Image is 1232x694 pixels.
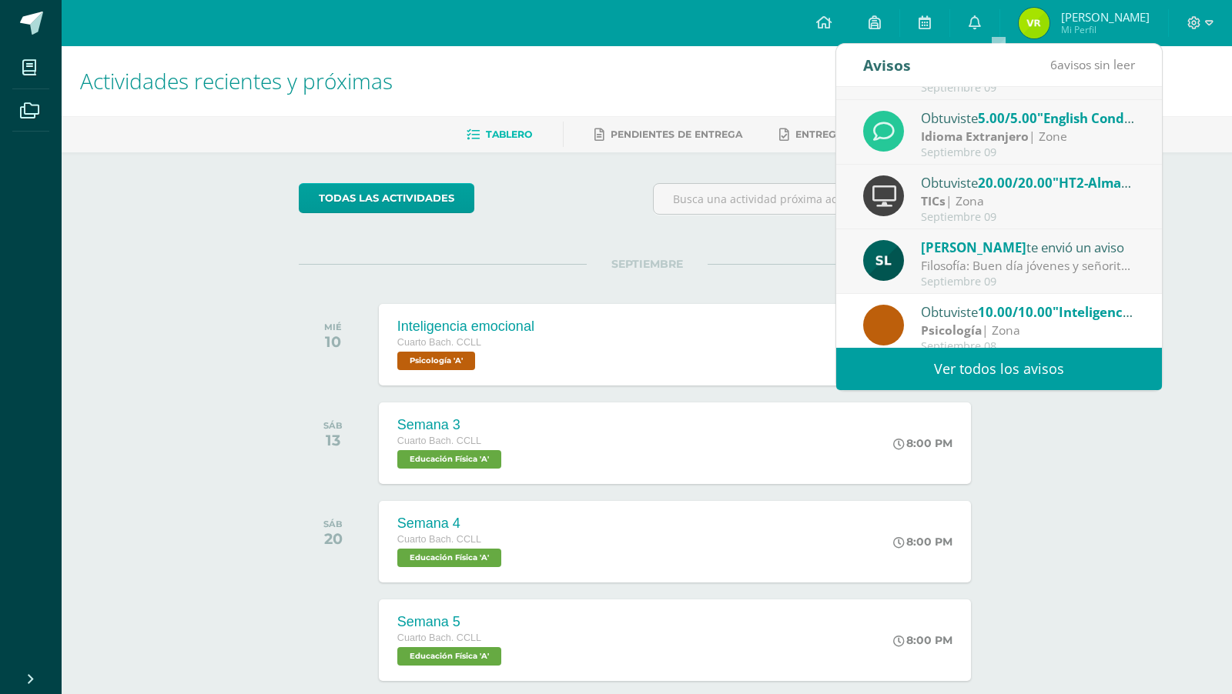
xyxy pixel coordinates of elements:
[921,211,1135,224] div: Septiembre 09
[324,322,342,332] div: MIÉ
[587,257,708,271] span: SEPTIEMBRE
[779,122,864,147] a: Entregadas
[921,257,1135,275] div: Filosofía: Buen día jóvenes y señoritas En el periodo de filosofía crear una infografía digital c...
[299,183,474,213] a: todas las Actividades
[978,109,1037,127] span: 5.00/5.00
[795,128,864,140] span: Entregadas
[863,44,911,86] div: Avisos
[1050,56,1135,73] span: avisos sin leer
[921,237,1135,257] div: te envió un aviso
[836,348,1162,390] a: Ver todos los avisos
[397,534,481,545] span: Cuarto Bach. CCLL
[921,239,1026,256] span: [PERSON_NAME]
[397,549,501,567] span: Educación Física 'A'
[1050,56,1057,73] span: 6
[921,146,1135,159] div: Septiembre 09
[1053,303,1220,321] span: "Inteligencias múltiples 2"
[863,240,904,281] img: aeec87acf9f73d1a1c3505d5770713a8.png
[397,337,481,348] span: Cuarto Bach. CCLL
[594,122,742,147] a: Pendientes de entrega
[611,128,742,140] span: Pendientes de entrega
[323,519,343,529] div: SÁB
[921,340,1135,353] div: Septiembre 08
[921,108,1135,128] div: Obtuviste en
[921,322,982,339] strong: Psicología
[921,82,1135,95] div: Septiembre 09
[1061,23,1150,36] span: Mi Perfil
[323,529,343,548] div: 20
[978,303,1053,321] span: 10.00/10.00
[893,535,952,549] div: 8:00 PM
[921,322,1135,339] div: | Zona
[1061,9,1150,25] span: [PERSON_NAME]
[323,431,343,449] div: 13
[1019,8,1050,38] img: 8dfe248038fde8d0c27344052f3b737e.png
[978,174,1053,192] span: 20.00/20.00
[921,192,1135,210] div: | Zona
[654,184,995,214] input: Busca una actividad próxima aquí...
[397,417,505,433] div: Semana 3
[1053,174,1204,192] span: "HT2-Almacenamiento"
[921,172,1135,192] div: Obtuviste en
[921,128,1029,145] strong: Idioma Extranjero
[893,436,952,450] div: 8:00 PM
[397,450,501,469] span: Educación Física 'A'
[486,128,532,140] span: Tablero
[397,352,475,370] span: Psicología 'A'
[397,515,505,532] div: Semana 4
[921,128,1135,145] div: | Zone
[397,614,505,630] div: Semana 5
[397,319,534,335] div: Inteligencia emocional
[921,302,1135,322] div: Obtuviste en
[467,122,532,147] a: Tablero
[80,66,393,95] span: Actividades recientes y próximas
[323,420,343,431] div: SÁB
[921,275,1135,289] div: Septiembre 09
[893,633,952,647] div: 8:00 PM
[397,647,501,666] span: Educación Física 'A'
[324,332,342,351] div: 10
[921,192,946,209] strong: TICs
[397,435,481,446] span: Cuarto Bach. CCLL
[397,632,481,643] span: Cuarto Bach. CCLL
